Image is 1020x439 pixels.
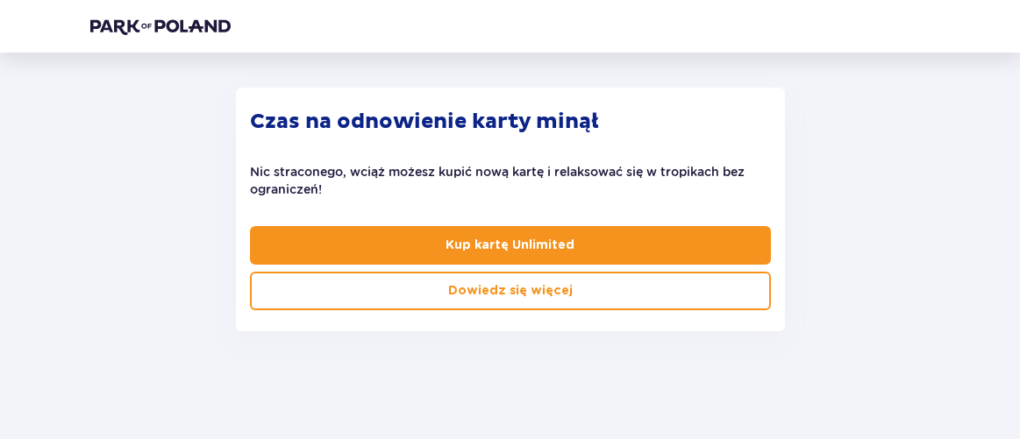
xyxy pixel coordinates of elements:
[250,109,599,135] p: Czas na odnowienie karty minął
[446,237,574,254] p: Kup kartę Unlimited
[448,282,573,300] p: Dowiedz się więcej
[250,272,771,310] a: Dowiedz się więcej
[90,18,231,35] img: Park of Poland logo
[250,163,771,198] p: Nic straconego, wciąż możesz kupić nową kartę i relaksować się w tropikach bez ograniczeń!
[250,226,771,265] button: Kup kartę Unlimited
